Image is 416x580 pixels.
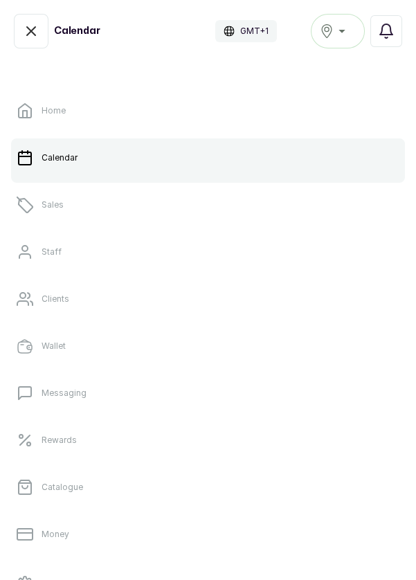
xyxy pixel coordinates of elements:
p: Rewards [42,435,77,446]
a: Wallet [11,327,405,365]
p: GMT+1 [240,26,269,37]
p: Clients [42,293,69,305]
p: Catalogue [42,482,83,493]
p: Staff [42,246,62,257]
a: Clients [11,280,405,318]
p: Calendar [42,152,78,163]
p: Sales [42,199,64,210]
a: Calendar [11,138,405,177]
a: Staff [11,233,405,271]
h1: Calendar [54,24,100,38]
p: Money [42,529,69,540]
a: Money [11,515,405,554]
a: Catalogue [11,468,405,507]
p: Wallet [42,341,66,352]
a: Home [11,91,405,130]
p: Home [42,105,66,116]
a: Sales [11,185,405,224]
a: Messaging [11,374,405,413]
p: Messaging [42,388,87,399]
a: Rewards [11,421,405,460]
